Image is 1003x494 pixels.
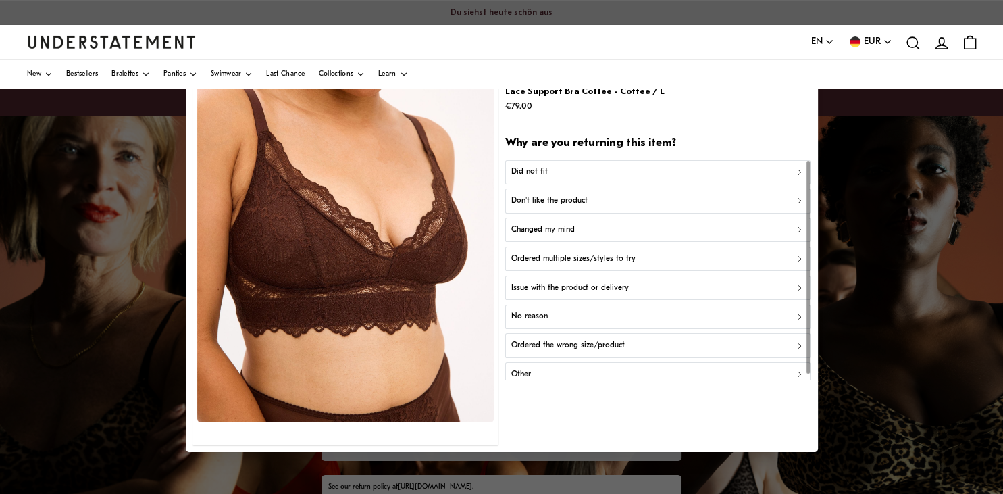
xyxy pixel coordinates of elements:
[505,276,811,300] button: Issue with the product or delivery
[811,34,834,49] button: EN
[505,334,811,358] button: Ordered the wrong size/product
[66,60,98,89] a: Bestsellers
[378,71,396,78] span: Learn
[511,339,624,352] p: Ordered the wrong size/product
[27,36,196,48] a: Understatement Homepage
[378,60,408,89] a: Learn
[505,99,665,114] p: €79.00
[511,282,628,295] p: Issue with the product or delivery
[27,71,41,78] span: New
[511,166,547,179] p: Did not fit
[111,60,150,89] a: Bralettes
[27,60,53,89] a: New
[848,34,892,49] button: EUR
[319,60,365,89] a: Collections
[266,71,305,78] span: Last Chance
[211,60,253,89] a: Swimwear
[163,60,197,89] a: Panties
[111,71,138,78] span: Bralettes
[505,160,811,184] button: Did not fit
[511,253,635,266] p: Ordered multiple sizes/styles to try
[511,368,530,381] p: Other
[163,71,186,78] span: Panties
[505,84,665,99] p: Lace Support Bra Coffee - Coffee / L
[505,189,811,214] button: Don't like the product
[505,218,811,242] button: Changed my mind
[864,34,881,49] span: EUR
[505,305,811,329] button: No reason
[505,363,811,387] button: Other
[511,311,547,324] p: No reason
[511,224,574,237] p: Changed my mind
[511,195,587,207] p: Don't like the product
[66,71,98,78] span: Bestsellers
[197,53,494,422] img: 261_12f165c9-24cb-4527-b336-e3b102ec8067.jpg
[811,34,823,49] span: EN
[505,136,811,151] h2: Why are you returning this item?
[505,247,811,271] button: Ordered multiple sizes/styles to try
[211,71,241,78] span: Swimwear
[266,60,305,89] a: Last Chance
[319,71,353,78] span: Collections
